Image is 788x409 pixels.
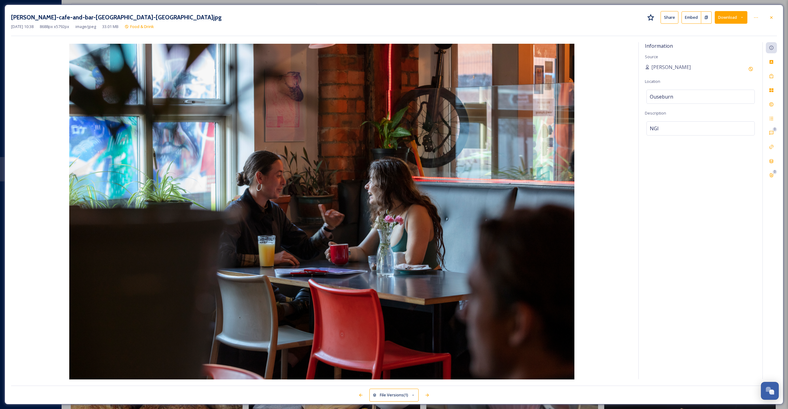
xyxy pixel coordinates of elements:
[645,43,673,49] span: Information
[369,389,419,401] button: File Versions(1)
[715,11,747,24] button: Download
[645,79,660,84] span: Location
[650,125,659,132] span: NGI
[11,13,222,22] h3: [PERSON_NAME]-cafe-and-bar-[GEOGRAPHIC_DATA]-[GEOGRAPHIC_DATA]jpg
[773,170,777,174] div: 0
[40,24,69,30] span: 8688 px x 5792 px
[761,382,779,400] button: Open Chat
[651,63,691,71] span: [PERSON_NAME]
[650,93,673,100] span: Ouseburn
[11,24,34,30] span: [DATE] 10:38
[11,44,632,381] img: ernest-cafe-and-bar-ouseburn-newcastle_51853955753_o.jpg
[773,127,777,132] div: 0
[102,24,119,30] span: 33.01 MB
[661,11,678,24] button: Share
[681,11,701,24] button: Embed
[130,24,154,29] span: Food & Drink
[75,24,96,30] span: image/jpeg
[645,54,658,59] span: Source
[645,110,666,116] span: Description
